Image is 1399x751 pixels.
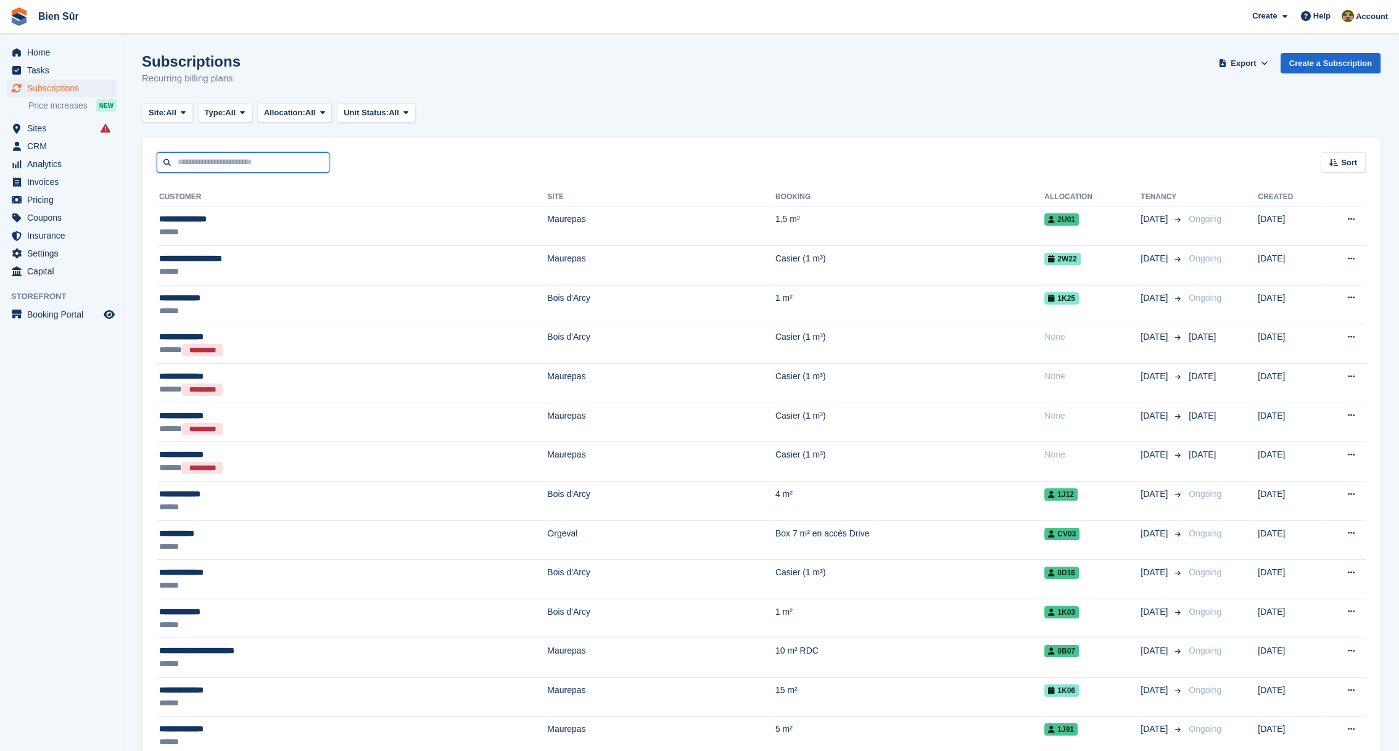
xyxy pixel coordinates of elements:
td: Maurepas [547,442,775,482]
span: All [166,107,176,119]
span: Tasks [27,62,101,79]
button: Type: All [198,103,252,123]
a: menu [6,155,117,173]
td: [DATE] [1258,599,1320,638]
td: 1,5 m² [775,207,1044,246]
td: Casier (1 m³) [775,442,1044,482]
span: Insurance [27,227,101,244]
span: Home [27,44,101,61]
div: None [1044,330,1141,343]
span: Site: [149,107,166,119]
span: Ongoing [1189,214,1221,224]
a: menu [6,209,117,226]
img: stora-icon-8386f47178a22dfd0bd8f6a31ec36ba5ce8667c1dd55bd0f319d3a0aa187defe.svg [10,7,28,26]
span: [DATE] [1141,213,1170,226]
span: Ongoing [1189,646,1221,655]
span: Invoices [27,173,101,191]
span: [DATE] [1189,411,1216,421]
span: [DATE] [1189,371,1216,381]
button: Allocation: All [257,103,332,123]
button: Site: All [142,103,193,123]
td: Maurepas [547,364,775,403]
h1: Subscriptions [142,53,241,70]
th: Created [1258,187,1320,207]
td: Casier (1 m³) [775,403,1044,442]
td: 15 m² [775,678,1044,717]
span: Price increases [28,100,88,112]
td: Box 7 m² en accès Drive [775,520,1044,560]
span: 0B07 [1044,645,1079,657]
td: 4 m² [775,482,1044,521]
span: Sites [27,120,101,137]
td: [DATE] [1258,246,1320,285]
span: [DATE] [1141,409,1170,422]
td: Bois d'Arcy [547,285,775,324]
span: [DATE] [1141,292,1170,305]
td: Orgeval [547,520,775,560]
td: Maurepas [547,207,775,246]
a: Preview store [102,307,117,322]
div: None [1044,448,1141,461]
td: Maurepas [547,246,775,285]
span: Sort [1341,157,1357,169]
th: Customer [157,187,547,207]
span: [DATE] [1141,566,1170,579]
td: 10 m² RDC [775,638,1044,678]
td: Bois d'Arcy [547,560,775,599]
span: 2W22 [1044,253,1080,265]
span: 2U01 [1044,213,1079,226]
span: 1K06 [1044,684,1079,697]
a: menu [6,263,117,280]
a: menu [6,191,117,208]
td: Maurepas [547,678,775,717]
td: [DATE] [1258,324,1320,364]
span: Ongoing [1189,253,1221,263]
span: Ongoing [1189,685,1221,695]
span: [DATE] [1141,252,1170,265]
td: Bois d'Arcy [547,324,775,364]
button: Unit Status: All [337,103,415,123]
span: 0D16 [1044,567,1079,579]
span: [DATE] [1141,448,1170,461]
button: Export [1216,53,1271,73]
span: [DATE] [1141,605,1170,618]
span: Ongoing [1189,293,1221,303]
span: 1J91 [1044,723,1078,736]
span: Help [1313,10,1331,22]
span: Export [1231,57,1256,70]
a: menu [6,245,117,262]
span: [DATE] [1141,488,1170,501]
span: Capital [27,263,101,280]
i: Smart entry sync failures have occurred [101,123,110,133]
span: All [225,107,236,119]
span: [DATE] [1141,330,1170,343]
span: All [305,107,316,119]
a: menu [6,137,117,155]
span: Subscriptions [27,80,101,97]
span: 1J12 [1044,488,1078,501]
th: Allocation [1044,187,1141,207]
span: Storefront [11,290,123,303]
td: 1 m² [775,599,1044,638]
span: Analytics [27,155,101,173]
span: Type: [205,107,226,119]
td: Bois d'Arcy [547,482,775,521]
td: [DATE] [1258,364,1320,403]
span: [DATE] [1141,723,1170,736]
span: 1K03 [1044,606,1079,618]
a: menu [6,306,117,323]
td: Casier (1 m³) [775,364,1044,403]
p: Recurring billing plans [142,72,241,86]
td: Casier (1 m³) [775,324,1044,364]
span: [DATE] [1141,684,1170,697]
td: Casier (1 m³) [775,560,1044,599]
span: Account [1356,10,1388,23]
span: [DATE] [1189,449,1216,459]
td: Maurepas [547,638,775,678]
span: Unit Status: [344,107,389,119]
span: Ongoing [1189,567,1221,577]
div: None [1044,409,1141,422]
div: NEW [96,99,117,112]
span: [DATE] [1141,527,1170,540]
a: menu [6,227,117,244]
